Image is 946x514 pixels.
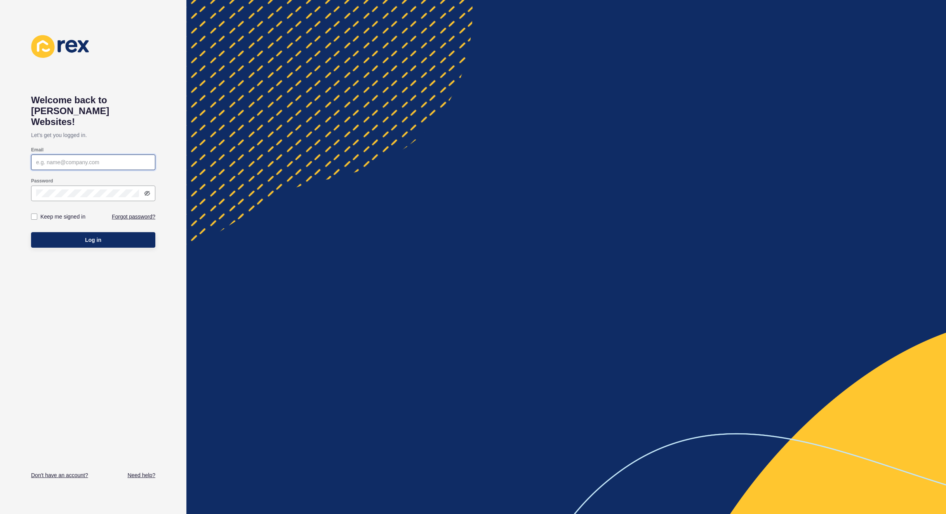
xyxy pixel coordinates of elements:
[31,232,155,248] button: Log in
[85,236,101,244] span: Log in
[40,213,85,221] label: Keep me signed in
[31,178,53,184] label: Password
[31,471,88,479] a: Don't have an account?
[31,147,43,153] label: Email
[31,127,155,143] p: Let's get you logged in.
[31,95,155,127] h1: Welcome back to [PERSON_NAME] Websites!
[127,471,155,479] a: Need help?
[36,158,150,166] input: e.g. name@company.com
[112,213,155,221] a: Forgot password?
